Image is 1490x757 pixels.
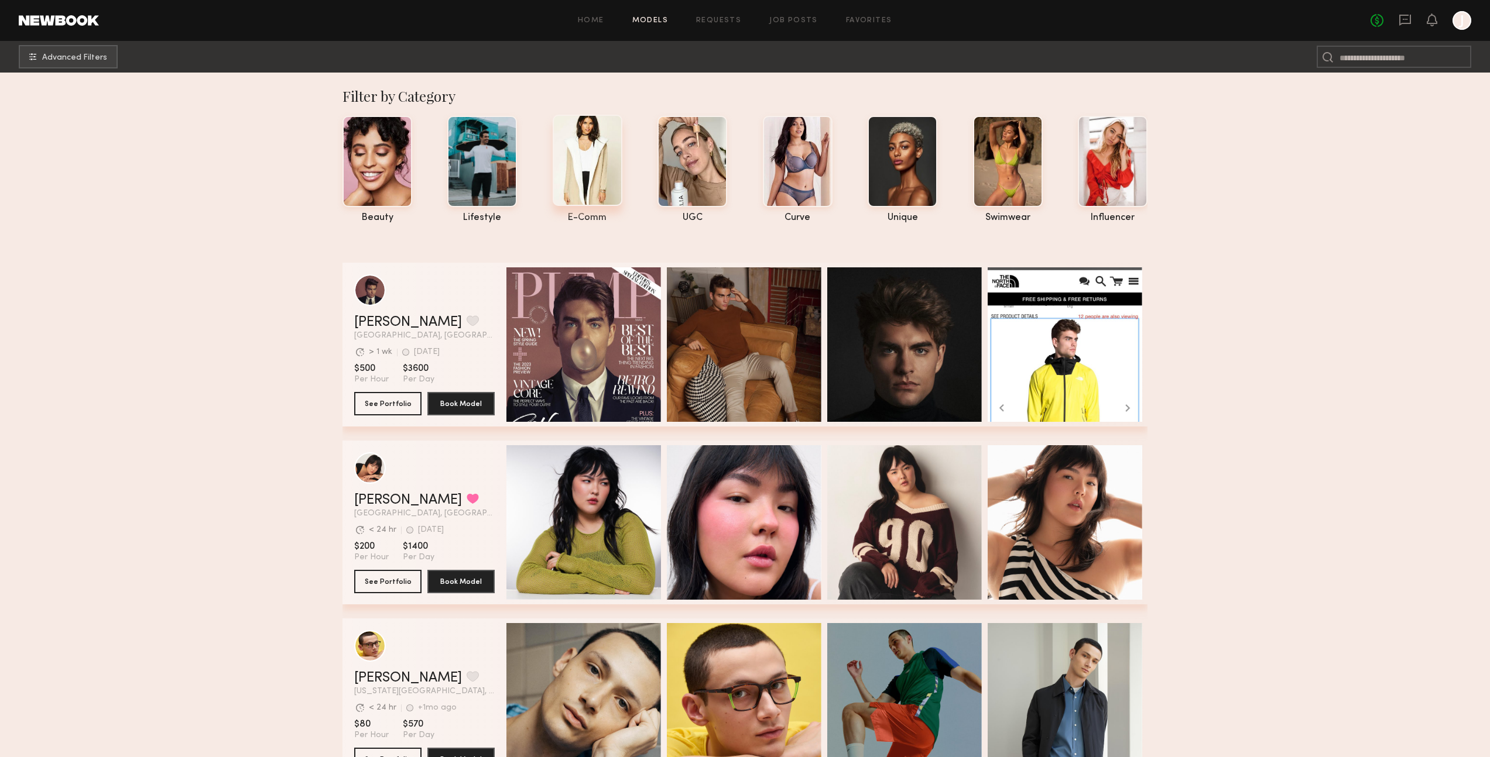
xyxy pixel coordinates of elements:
div: unique [868,213,937,223]
button: Book Model [427,570,495,593]
a: [PERSON_NAME] [354,315,462,329]
div: UGC [657,213,727,223]
span: $570 [403,718,434,730]
div: > 1 wk [369,348,392,356]
span: Per Day [403,374,434,385]
div: [DATE] [414,348,440,356]
span: Per Hour [354,552,389,563]
a: Requests [696,17,741,25]
span: [GEOGRAPHIC_DATA], [GEOGRAPHIC_DATA] [354,332,495,340]
div: lifestyle [447,213,517,223]
a: Favorites [846,17,892,25]
a: Home [578,17,604,25]
div: < 24 hr [369,704,396,712]
a: [PERSON_NAME] [354,493,462,507]
span: [GEOGRAPHIC_DATA], [GEOGRAPHIC_DATA] [354,510,495,518]
button: Advanced Filters [19,45,118,68]
button: Book Model [427,392,495,415]
a: J [1453,11,1471,30]
div: beauty [342,213,412,223]
div: e-comm [553,213,622,223]
a: Job Posts [769,17,818,25]
div: swimwear [973,213,1043,223]
div: curve [763,213,833,223]
span: Per Hour [354,374,389,385]
span: Per Hour [354,730,389,741]
a: [PERSON_NAME] [354,671,462,685]
span: Advanced Filters [42,54,107,62]
div: < 24 hr [369,526,396,534]
span: $500 [354,363,389,374]
span: [US_STATE][GEOGRAPHIC_DATA], [GEOGRAPHIC_DATA] [354,687,495,696]
button: See Portfolio [354,570,422,593]
span: $200 [354,541,389,552]
span: $3600 [403,363,434,374]
span: Per Day [403,552,434,563]
div: Filter by Category [342,87,1148,105]
button: See Portfolio [354,392,422,415]
div: influencer [1078,213,1148,223]
div: +1mo ago [418,704,457,712]
span: $80 [354,718,389,730]
span: $1400 [403,541,434,552]
div: [DATE] [418,526,444,534]
a: Models [632,17,668,25]
span: Per Day [403,730,434,741]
